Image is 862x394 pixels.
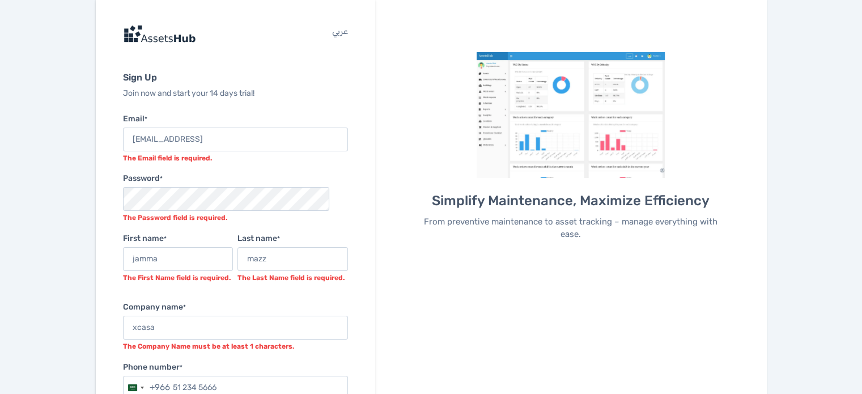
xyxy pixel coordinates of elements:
[414,192,728,210] h5: Simplify Maintenance, Maximize Efficiency
[123,87,348,100] p: Join now and start your 14 days trial!
[237,233,348,245] label: Last name
[332,25,348,43] a: عربي
[414,215,728,241] p: From preventive maintenance to asset tracking – manage everything with ease.
[123,342,294,350] strong: The Company Name must be at least 1 characters.
[123,70,348,85] h6: Sign Up
[123,214,227,222] strong: The Password field is required.
[123,362,348,374] label: Phone number
[123,113,348,125] label: Email
[123,173,163,185] label: Password
[123,302,348,313] label: Company name
[477,52,665,178] img: AssetsHub
[150,381,170,394] div: +966
[123,233,233,245] label: First name
[123,154,212,162] strong: The Email field is required.
[123,274,231,282] strong: The First Name field is required.
[237,274,345,282] strong: The Last Name field is required.
[123,25,196,43] img: logo-img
